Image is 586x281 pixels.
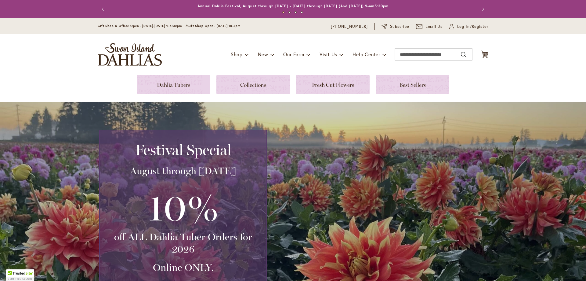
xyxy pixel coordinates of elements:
[449,24,488,30] a: Log In/Register
[476,3,488,15] button: Next
[107,183,259,231] h3: 10%
[457,24,488,30] span: Log In/Register
[295,11,297,13] button: 3 of 4
[353,51,380,57] span: Help Center
[390,24,409,30] span: Subscribe
[288,11,291,13] button: 2 of 4
[425,24,443,30] span: Email Us
[258,51,268,57] span: New
[320,51,337,57] span: Visit Us
[282,11,284,13] button: 1 of 4
[6,269,34,281] div: TrustedSite Certified
[107,231,259,255] h3: off ALL Dahlia Tuber Orders for 2026
[382,24,409,30] a: Subscribe
[98,43,162,66] a: store logo
[107,165,259,177] h3: August through [DATE]
[331,24,368,30] a: [PHONE_NUMBER]
[416,24,443,30] a: Email Us
[107,261,259,274] h3: Online ONLY.
[187,24,241,28] span: Gift Shop Open - [DATE] 10-3pm
[301,11,303,13] button: 4 of 4
[283,51,304,57] span: Our Farm
[197,4,389,8] a: Annual Dahlia Festival, August through [DATE] - [DATE] through [DATE] (And [DATE]) 9-am5:30pm
[231,51,243,57] span: Shop
[107,141,259,158] h2: Festival Special
[98,3,110,15] button: Previous
[98,24,187,28] span: Gift Shop & Office Open - [DATE]-[DATE] 9-4:30pm /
